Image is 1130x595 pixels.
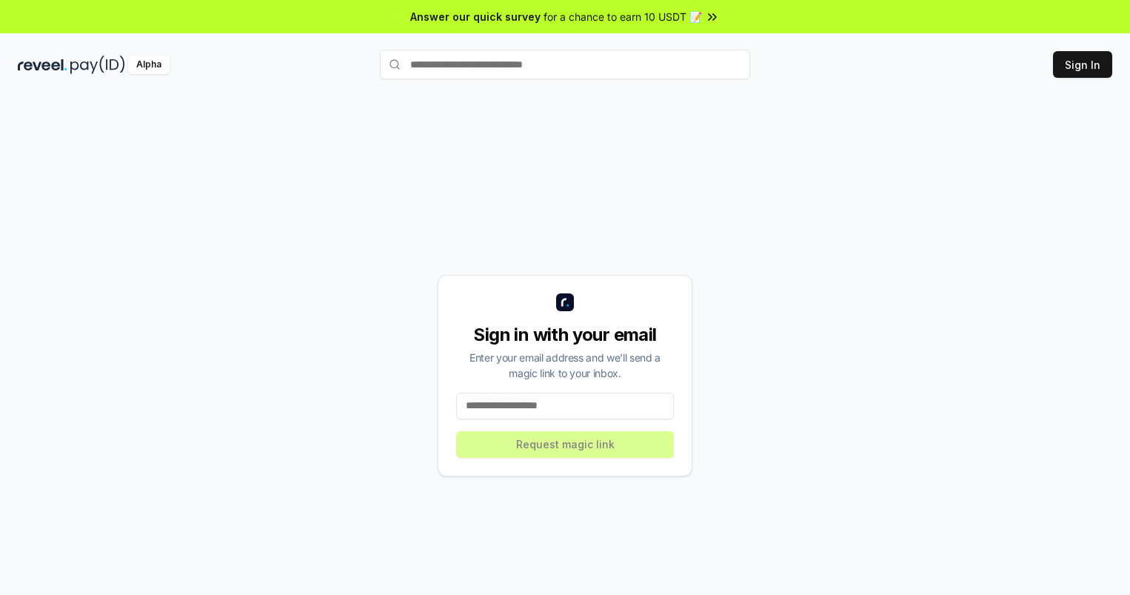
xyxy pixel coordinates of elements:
div: Sign in with your email [456,323,674,347]
span: Answer our quick survey [410,9,541,24]
img: pay_id [70,56,125,74]
img: reveel_dark [18,56,67,74]
button: Sign In [1053,51,1112,78]
img: logo_small [556,293,574,311]
div: Alpha [128,56,170,74]
span: for a chance to earn 10 USDT 📝 [544,9,702,24]
div: Enter your email address and we’ll send a magic link to your inbox. [456,350,674,381]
